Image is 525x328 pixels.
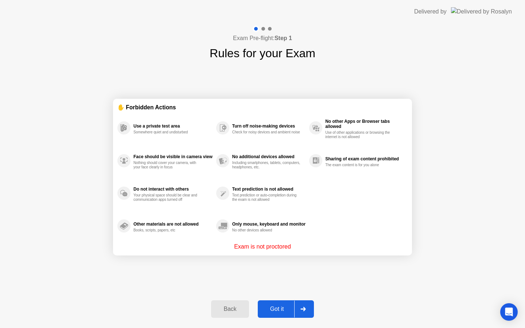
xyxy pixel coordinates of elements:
[234,242,291,251] p: Exam is not proctored
[133,154,213,159] div: Face should be visible in camera view
[414,7,447,16] div: Delivered by
[233,34,292,43] h4: Exam Pre-flight:
[232,228,301,233] div: No other devices allowed
[232,130,301,134] div: Check for noisy devices and ambient noise
[133,161,202,169] div: Nothing should cover your camera, with your face clearly in focus
[260,306,294,312] div: Got it
[133,222,213,227] div: Other materials are not allowed
[258,300,314,318] button: Got it
[133,124,213,129] div: Use a private test area
[325,119,404,129] div: No other Apps or Browser tabs allowed
[325,156,404,161] div: Sharing of exam content prohibited
[451,7,512,16] img: Delivered by Rosalyn
[117,103,408,112] div: ✋ Forbidden Actions
[232,161,301,169] div: Including smartphones, tablets, computers, headphones, etc.
[133,228,202,233] div: Books, scripts, papers, etc
[211,300,249,318] button: Back
[325,163,394,167] div: The exam content is for you alone
[232,187,306,192] div: Text prediction is not allowed
[275,35,292,41] b: Step 1
[232,154,306,159] div: No additional devices allowed
[213,306,246,312] div: Back
[325,130,394,139] div: Use of other applications or browsing the internet is not allowed
[232,193,301,202] div: Text prediction or auto-completion during the exam is not allowed
[133,187,213,192] div: Do not interact with others
[210,44,315,62] h1: Rules for your Exam
[500,303,518,321] div: Open Intercom Messenger
[232,124,306,129] div: Turn off noise-making devices
[232,222,306,227] div: Only mouse, keyboard and monitor
[133,193,202,202] div: Your physical space should be clear and communication apps turned off
[133,130,202,134] div: Somewhere quiet and undisturbed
